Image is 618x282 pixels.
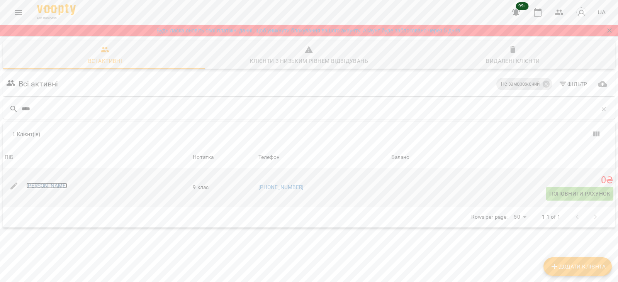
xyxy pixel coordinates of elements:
div: Клієнти з низьким рівнем відвідувань [250,56,368,66]
p: 1-1 of 1 [542,213,560,221]
span: Телефон [258,153,388,162]
button: Вигляд колонок [587,125,606,144]
span: Баланс [391,153,613,162]
button: UA [594,5,609,19]
span: Не заморожений [496,81,544,88]
img: avatar_s.png [576,7,587,18]
div: Нотатка [193,153,255,162]
div: Телефон [258,153,280,162]
h6: Всі активні [19,78,58,90]
h5: 0 ₴ [391,174,613,186]
div: 50 [511,211,529,223]
button: Поповнити рахунок [546,187,613,201]
div: Sort [5,153,14,162]
div: Table Toolbar [3,122,615,147]
button: Фільтр [555,77,591,91]
a: Будь ласка оновіть свої платіжні данні, щоб уникнути блокування вашого акаунту. Акаунт буде забло... [156,27,462,34]
div: ПІБ [5,153,14,162]
span: Додати клієнта [550,262,606,271]
span: Поповнити рахунок [549,189,610,198]
a: [PERSON_NAME] [26,182,68,189]
button: Додати клієнта [543,257,612,276]
span: ПІБ [5,153,190,162]
div: Sort [258,153,280,162]
img: Voopty Logo [37,4,76,15]
div: Видалені клієнти [486,56,540,66]
div: Всі активні [88,56,122,66]
a: [PHONE_NUMBER] [258,184,304,190]
div: 1 Клієнт(ів) [12,130,314,138]
span: For Business [37,16,76,21]
span: 99+ [516,2,529,10]
span: Фільтр [559,79,587,89]
span: UA [598,8,606,16]
div: Sort [391,153,409,162]
button: Закрити сповіщення [604,25,615,36]
button: Menu [9,3,28,22]
div: Баланс [391,153,409,162]
td: 9 клас [191,168,256,207]
div: Не заморожений [496,78,552,90]
p: Rows per page: [471,213,508,221]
